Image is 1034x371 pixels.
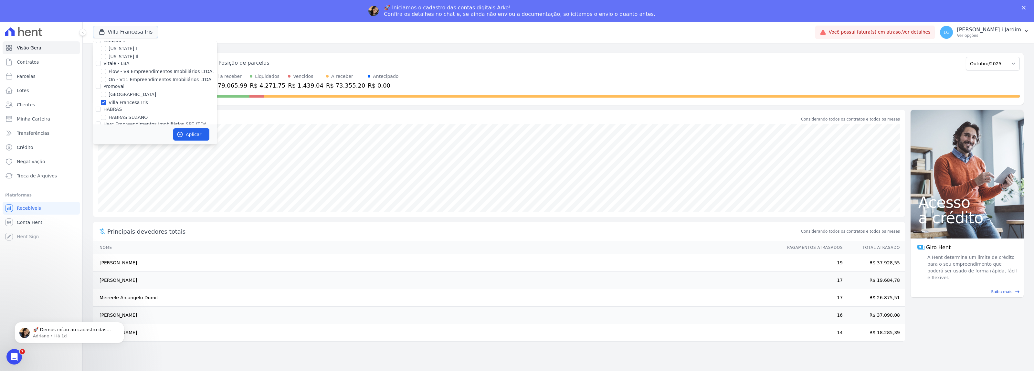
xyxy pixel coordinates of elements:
div: Vencidos [293,73,313,80]
td: 16 [781,306,843,324]
td: [PERSON_NAME] [93,306,781,324]
span: Contratos [17,59,39,65]
button: LG [PERSON_NAME] i Jardim Ver opções [935,23,1034,41]
div: R$ 4.271,75 [250,81,285,90]
span: LG [944,30,950,35]
label: Herc Empreendimentos Imobiliários SPE LTDA. [103,122,208,127]
div: A receber [331,73,353,80]
iframe: Intercom notifications mensagem [5,308,134,354]
td: 14 [781,324,843,341]
span: Giro Hent [926,244,951,251]
div: R$ 79.065,99 [208,81,247,90]
a: Troca de Arquivos [3,169,80,182]
td: R$ 26.875,51 [843,289,905,306]
button: Villa Francesa Iris [93,26,158,38]
span: A Hent determina um limite de crédito para o seu empreendimento que poderá ser usado de forma ráp... [926,254,1017,281]
a: Clientes [3,98,80,111]
div: Fechar [1022,6,1028,10]
a: Parcelas [3,70,80,83]
label: HABRAS SUZANO [109,114,148,121]
span: east [1015,289,1020,294]
td: R$ 37.928,55 [843,254,905,271]
a: Negativação [3,155,80,168]
span: Visão Geral [17,45,43,51]
span: Transferências [17,130,49,136]
a: Contratos [3,56,80,69]
a: Minha Carteira [3,112,80,125]
label: [US_STATE] I [109,45,137,52]
a: Saiba mais east [914,289,1020,295]
span: Você possui fatura(s) em atraso. [829,29,931,36]
div: Total a receber [208,73,247,80]
a: Transferências [3,127,80,140]
a: Lotes [3,84,80,97]
td: 17 [781,271,843,289]
span: Minha Carteira [17,116,50,122]
span: Negativação [17,158,45,165]
div: Saldo devedor total [107,115,800,124]
td: [PERSON_NAME] [93,254,781,271]
div: R$ 73.355,20 [326,81,365,90]
div: R$ 1.439,04 [288,81,323,90]
div: Considerando todos os contratos e todos os meses [801,116,900,122]
td: R$ 18.285,39 [843,324,905,341]
td: R$ 19.684,78 [843,271,905,289]
a: Visão Geral [3,41,80,54]
td: [PERSON_NAME] [93,324,781,341]
span: Considerando todos os contratos e todos os meses [801,228,900,234]
p: Message from Adriane, sent Há 1d [28,25,111,31]
a: Conta Hent [3,216,80,229]
span: 🚀 Demos início ao cadastro das Contas Digitais Arke! Iniciamos a abertura para clientes do modelo... [28,19,110,153]
label: [US_STATE] Il [109,53,138,60]
label: HABRAS [103,107,122,112]
td: 17 [781,289,843,306]
th: Pagamentos Atrasados [781,241,843,254]
p: Ver opções [957,33,1021,38]
span: Lotes [17,87,29,94]
label: Flow - V9 Empreendimentos Imobiliários LTDA. [109,68,214,75]
a: Ver detalhes [902,29,931,35]
label: Estação 1 [103,38,125,43]
span: a crédito [918,210,1016,226]
div: 🚀 Iniciamos o cadastro das contas digitais Arke! Confira os detalhes no chat e, se ainda não envi... [384,5,655,17]
span: Conta Hent [17,219,42,226]
span: Recebíveis [17,205,41,211]
div: Antecipado [373,73,398,80]
label: Villa Francesa Iris [109,99,148,106]
td: 19 [781,254,843,271]
span: Troca de Arquivos [17,173,57,179]
div: R$ 0,00 [368,81,398,90]
span: Principais devedores totais [107,227,800,236]
img: Profile image for Adriane [368,6,379,16]
label: Vitale - LBA [103,61,130,66]
span: Clientes [17,101,35,108]
span: Crédito [17,144,33,151]
td: Meireele Arcangelo Dumit [93,289,781,306]
a: Recebíveis [3,202,80,215]
label: Promoval [103,84,124,89]
p: [PERSON_NAME] i Jardim [957,26,1021,33]
span: Acesso [918,195,1016,210]
label: [GEOGRAPHIC_DATA] [109,91,156,98]
iframe: Intercom live chat [6,349,22,365]
div: Plataformas [5,191,77,199]
th: Nome [93,241,781,254]
th: Total Atrasado [843,241,905,254]
label: On - V11 Empreendimentos Imobiliários LTDA [109,76,211,83]
a: Crédito [3,141,80,154]
div: Liquidados [255,73,280,80]
td: R$ 37.090,08 [843,306,905,324]
td: [PERSON_NAME] [93,271,781,289]
span: 7 [20,349,25,354]
span: Saiba mais [991,289,1012,295]
span: Parcelas [17,73,36,79]
div: Posição de parcelas [218,59,269,67]
button: Aplicar [173,128,209,141]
